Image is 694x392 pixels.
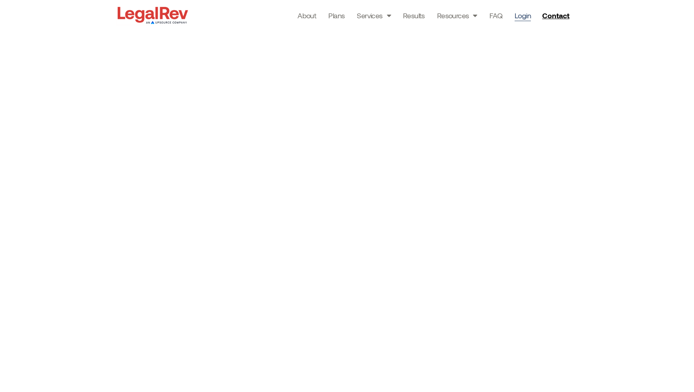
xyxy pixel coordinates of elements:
a: Results [403,10,425,21]
nav: Menu [297,10,531,21]
a: FAQ [489,10,502,21]
a: Contact [539,9,575,22]
a: Services [357,10,391,21]
span: Contact [542,12,569,19]
a: Resources [437,10,477,21]
a: About [297,10,316,21]
a: Plans [328,10,345,21]
a: Login [515,10,531,21]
